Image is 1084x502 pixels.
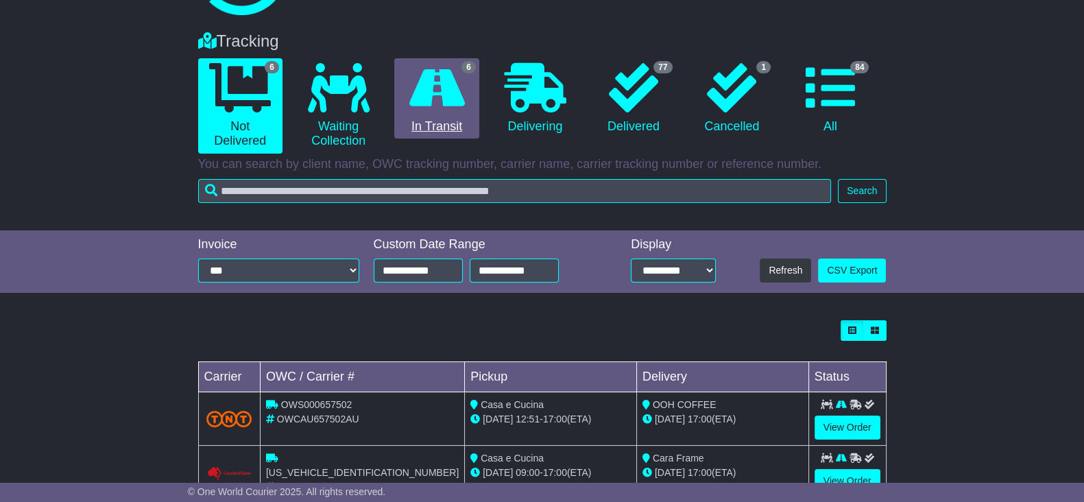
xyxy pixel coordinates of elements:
[266,467,459,478] span: [US_VEHICLE_IDENTIFICATION_NUMBER]
[653,453,704,464] span: Cara Frame
[461,61,476,73] span: 6
[591,58,675,139] a: 77 Delivered
[760,259,811,283] button: Refresh
[636,362,808,392] td: Delivery
[277,481,359,492] span: OWCAU657377AU
[188,486,386,497] span: © One World Courier 2025. All rights reserved.
[808,362,886,392] td: Status
[543,414,567,425] span: 17:00
[688,467,712,478] span: 17:00
[850,61,869,73] span: 84
[296,58,381,154] a: Waiting Collection
[653,399,716,410] span: OOH COFFEE
[642,412,803,427] div: (ETA)
[260,362,464,392] td: OWC / Carrier #
[198,157,887,172] p: You can search by client name, OWC tracking number, carrier name, carrier tracking number or refe...
[265,61,279,73] span: 6
[815,416,880,440] a: View Order
[470,412,631,427] div: - (ETA)
[465,362,637,392] td: Pickup
[516,414,540,425] span: 12:51
[198,58,282,154] a: 6 Not Delivered
[756,61,771,73] span: 1
[481,399,544,410] span: Casa e Cucina
[655,414,685,425] span: [DATE]
[642,466,803,480] div: (ETA)
[838,179,886,203] button: Search
[481,453,544,464] span: Casa e Cucina
[206,411,252,427] img: TNT_Domestic.png
[483,467,513,478] span: [DATE]
[374,237,594,252] div: Custom Date Range
[690,58,774,139] a: 1 Cancelled
[688,414,712,425] span: 17:00
[198,237,360,252] div: Invoice
[198,362,260,392] td: Carrier
[516,467,540,478] span: 09:00
[206,466,252,481] img: Couriers_Please.png
[470,466,631,480] div: - (ETA)
[543,467,567,478] span: 17:00
[281,399,352,410] span: OWS000657502
[493,58,577,139] a: Delivering
[631,237,716,252] div: Display
[818,259,886,283] a: CSV Export
[191,32,893,51] div: Tracking
[394,58,479,139] a: 6 In Transit
[815,469,880,493] a: View Order
[277,414,359,425] span: OWCAU657502AU
[655,467,685,478] span: [DATE]
[483,414,513,425] span: [DATE]
[653,61,672,73] span: 77
[788,58,872,139] a: 84 All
